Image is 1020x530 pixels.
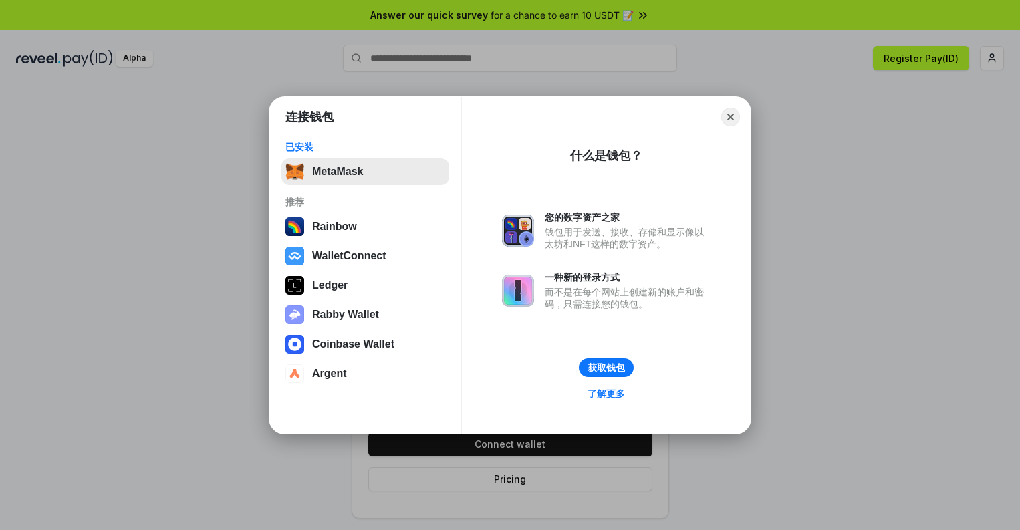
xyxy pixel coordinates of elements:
div: 了解更多 [588,388,625,400]
button: 获取钱包 [579,358,634,377]
img: svg+xml,%3Csvg%20width%3D%2228%22%20height%3D%2228%22%20viewBox%3D%220%200%2028%2028%22%20fill%3D... [285,247,304,265]
div: Rainbow [312,221,357,233]
img: svg+xml,%3Csvg%20fill%3D%22none%22%20height%3D%2233%22%20viewBox%3D%220%200%2035%2033%22%20width%... [285,162,304,181]
div: 推荐 [285,196,445,208]
img: svg+xml,%3Csvg%20xmlns%3D%22http%3A%2F%2Fwww.w3.org%2F2000%2Fsvg%22%20fill%3D%22none%22%20viewBox... [285,305,304,324]
h1: 连接钱包 [285,109,334,125]
button: WalletConnect [281,243,449,269]
div: Ledger [312,279,348,291]
button: Coinbase Wallet [281,331,449,358]
div: 钱包用于发送、接收、存储和显示像以太坊和NFT这样的数字资产。 [545,226,711,250]
button: Argent [281,360,449,387]
div: 一种新的登录方式 [545,271,711,283]
img: svg+xml,%3Csvg%20xmlns%3D%22http%3A%2F%2Fwww.w3.org%2F2000%2Fsvg%22%20fill%3D%22none%22%20viewBox... [502,215,534,247]
div: 获取钱包 [588,362,625,374]
div: WalletConnect [312,250,386,262]
img: svg+xml,%3Csvg%20width%3D%2228%22%20height%3D%2228%22%20viewBox%3D%220%200%2028%2028%22%20fill%3D... [285,364,304,383]
a: 了解更多 [580,385,633,402]
button: MetaMask [281,158,449,185]
div: Rabby Wallet [312,309,379,321]
div: 已安装 [285,141,445,153]
div: MetaMask [312,166,363,178]
img: svg+xml,%3Csvg%20xmlns%3D%22http%3A%2F%2Fwww.w3.org%2F2000%2Fsvg%22%20width%3D%2228%22%20height%3... [285,276,304,295]
button: Ledger [281,272,449,299]
img: svg+xml,%3Csvg%20xmlns%3D%22http%3A%2F%2Fwww.w3.org%2F2000%2Fsvg%22%20fill%3D%22none%22%20viewBox... [502,275,534,307]
button: Rabby Wallet [281,301,449,328]
div: 而不是在每个网站上创建新的账户和密码，只需连接您的钱包。 [545,286,711,310]
button: Close [721,108,740,126]
div: 什么是钱包？ [570,148,642,164]
button: Rainbow [281,213,449,240]
div: 您的数字资产之家 [545,211,711,223]
div: Coinbase Wallet [312,338,394,350]
div: Argent [312,368,347,380]
img: svg+xml,%3Csvg%20width%3D%2228%22%20height%3D%2228%22%20viewBox%3D%220%200%2028%2028%22%20fill%3D... [285,335,304,354]
img: svg+xml,%3Csvg%20width%3D%22120%22%20height%3D%22120%22%20viewBox%3D%220%200%20120%20120%22%20fil... [285,217,304,236]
